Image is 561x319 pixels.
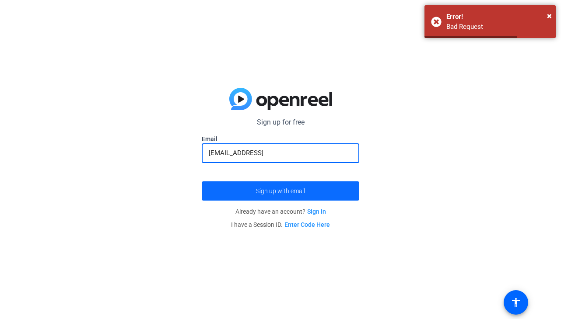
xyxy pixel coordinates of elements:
span: × [547,10,552,21]
mat-icon: accessibility [511,297,521,308]
span: Already have an account? [235,208,326,215]
label: Email [202,135,359,143]
span: I have a Session ID. [231,221,330,228]
div: Bad Request [446,22,549,32]
a: Sign in [307,208,326,215]
button: Close [547,9,552,22]
img: blue-gradient.svg [229,88,332,111]
a: Enter Code Here [284,221,330,228]
input: Enter Email Address [209,148,352,158]
button: Sign up with email [202,181,359,201]
div: Error! [446,12,549,22]
p: Sign up for free [202,117,359,128]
